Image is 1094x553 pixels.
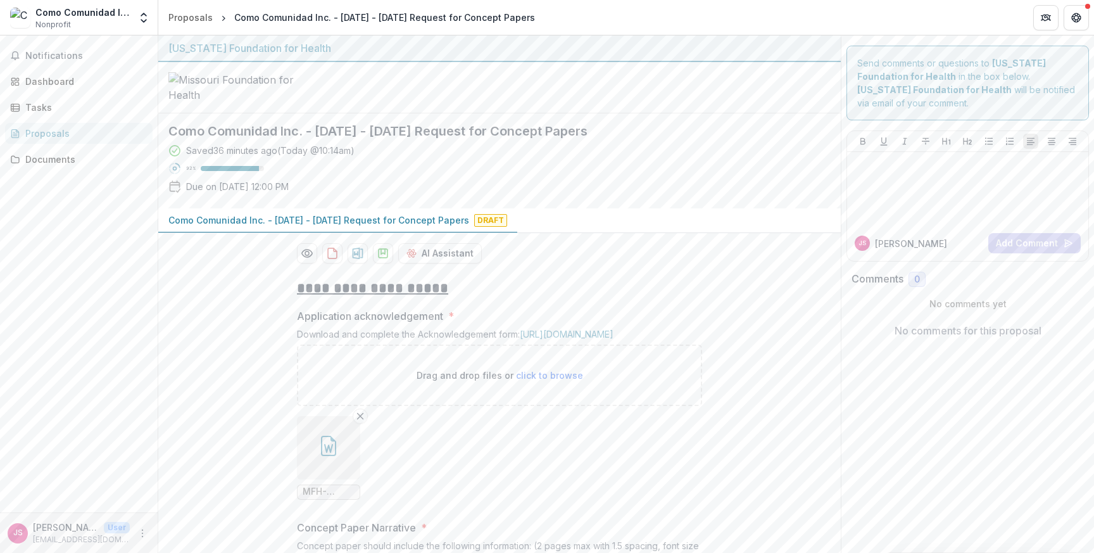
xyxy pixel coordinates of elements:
[918,134,933,149] button: Strike
[914,274,920,285] span: 0
[858,240,866,246] div: Jaymes Schrock
[13,529,23,537] div: Jaymes Schrock
[348,243,368,264] button: download-proposal
[186,164,196,173] p: 92 %
[297,308,443,324] p: Application acknowledgement
[186,144,355,157] div: Saved 36 minutes ago ( Today @ 10:14am )
[1044,134,1059,149] button: Align Center
[168,11,213,24] div: Proposals
[897,134,912,149] button: Italicize
[520,329,613,340] a: [URL][DOMAIN_NAME]
[297,520,416,535] p: Concept Paper Narrative
[168,41,831,56] div: [US_STATE] Foundation for Health
[5,46,153,66] button: Notifications
[373,243,393,264] button: download-proposal
[135,526,150,541] button: More
[297,329,702,345] div: Download and complete the Acknowledgement form:
[33,521,99,534] p: [PERSON_NAME]
[297,243,317,264] button: Preview 9a1d98a6-348a-4fbf-b562-8ffa65ad2ac7-0.pdf
[5,123,153,144] a: Proposals
[1002,134,1017,149] button: Ordered List
[939,134,954,149] button: Heading 1
[516,370,583,381] span: click to browse
[398,243,482,264] button: AI Assistant
[895,323,1041,338] p: No comments for this proposal
[417,369,583,382] p: Drag and drop files or
[135,5,153,30] button: Open entity switcher
[852,273,903,285] h2: Comments
[168,213,469,227] p: Como Comunidad Inc. - [DATE] - [DATE] Request for Concept Papers
[35,19,71,30] span: Nonprofit
[857,84,1012,95] strong: [US_STATE] Foundation for Health
[25,127,142,140] div: Proposals
[10,8,30,28] img: Como Comunidad Inc.
[168,124,810,139] h2: Como Comunidad Inc. - [DATE] - [DATE] Request for Concept Papers
[25,153,142,166] div: Documents
[303,486,355,497] span: MFH-Grant-Acknowledgement-COMPLETE.doc
[297,416,360,500] div: Remove FileMFH-Grant-Acknowledgement-COMPLETE.doc
[353,409,368,424] button: Remove File
[35,6,130,19] div: Como Comunidad Inc.
[25,101,142,114] div: Tasks
[876,134,891,149] button: Underline
[25,51,148,61] span: Notifications
[186,180,289,193] p: Due on [DATE] 12:00 PM
[1033,5,1059,30] button: Partners
[5,71,153,92] a: Dashboard
[168,72,295,103] img: Missouri Foundation for Health
[163,8,540,27] nav: breadcrumb
[33,534,130,545] p: [EMAIL_ADDRESS][DOMAIN_NAME]
[474,214,507,227] span: Draft
[875,237,947,250] p: [PERSON_NAME]
[163,8,218,27] a: Proposals
[960,134,975,149] button: Heading 2
[852,297,1084,310] p: No comments yet
[322,243,343,264] button: download-proposal
[1064,5,1089,30] button: Get Help
[1065,134,1080,149] button: Align Right
[25,75,142,88] div: Dashboard
[1023,134,1038,149] button: Align Left
[104,522,130,533] p: User
[846,46,1089,120] div: Send comments or questions to in the box below. will be notified via email of your comment.
[988,233,1081,253] button: Add Comment
[5,97,153,118] a: Tasks
[855,134,871,149] button: Bold
[981,134,997,149] button: Bullet List
[5,149,153,170] a: Documents
[234,11,535,24] div: Como Comunidad Inc. - [DATE] - [DATE] Request for Concept Papers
